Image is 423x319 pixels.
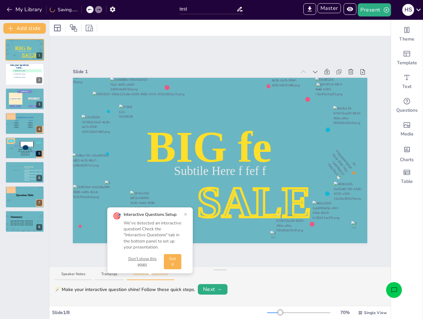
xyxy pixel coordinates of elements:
div: 🎯 [113,212,121,221]
div: Resize presentation [84,23,94,33]
button: Interactive Questions [127,272,174,280]
span: B [13,73,14,74]
span: Image-focused Slide – full-screen image with small space for caption/quote. [18,148,32,155]
div: h s [402,4,414,16]
div: Slide 1 [73,68,296,75]
span: Table [401,178,413,185]
div: 4 [5,112,44,134]
span: Position [70,24,77,32]
button: × [184,212,187,217]
div: Get real-time input from your audience [391,94,423,117]
span: C [13,76,14,78]
button: My Library [5,4,45,15]
div: 70 % [337,309,353,316]
button: Present [358,3,391,16]
div: Add charts and graphs [391,141,423,165]
div: Add ready made slides [391,46,423,70]
span: [GEOGRAPHIC_DATA] [13,70,41,72]
input: Insert title [180,4,237,14]
div: 6 [5,161,44,183]
div: 2 [36,77,42,83]
span: Text [402,83,411,90]
div: 7 [5,186,44,208]
span: Media [401,131,413,137]
div: 🪄 Make your interactive question shine! Follow these quick steps. [55,286,195,293]
div: 5 [36,151,42,157]
span: Preview Presentation [344,3,358,16]
div: Add images, graphics, shapes or video [391,117,423,141]
button: Master [317,3,341,13]
div: Interactive Questions Setup [124,212,181,217]
span: SALE [197,178,311,226]
div: 1 [5,39,44,61]
button: Got it [164,254,181,269]
button: Transcript [95,272,124,280]
span: Theme [399,36,414,43]
div: 6 [36,175,42,181]
button: Next → [198,284,227,295]
div: We've detected an interactive question! Check the "Interactive Questions" tab in the bottom panel... [124,220,181,250]
span: [GEOGRAPHIC_DATA] [13,73,41,75]
span: Ask your question here... [10,64,29,70]
span: Questions [396,107,418,114]
div: Add text boxes [391,70,423,94]
div: 5 [5,137,44,159]
div: 4 [36,126,42,132]
button: h s [402,3,414,16]
div: 3 [5,88,44,110]
div: 8 [5,211,44,232]
span: Template [397,60,417,66]
button: Open assistant chat [386,282,402,298]
span: Single View [364,310,387,316]
div: 3 [36,101,42,108]
button: Don't show this again [124,256,161,267]
span: Export to PowerPoint [303,3,316,16]
span: Enter Master Mode [317,3,344,16]
div: 8 [36,224,42,230]
span: A [13,70,14,71]
span: [GEOGRAPHIC_DATA] [13,76,41,78]
span: space for teacher’s summary or final message. [11,224,33,226]
span: BIG fe [15,45,32,51]
span: Charts [400,157,414,163]
span: BIG fe [147,123,272,171]
button: Add slide [3,23,46,34]
div: 2 [5,63,44,85]
div: Layout [52,23,63,33]
div: Slide 1 / 8 [52,309,267,316]
button: Speaker Notes [55,272,92,280]
div: 7 [36,200,42,206]
div: 1 [36,52,42,59]
div: Add a table [391,165,423,188]
div: Saving...... [50,6,77,13]
span: SALE [22,52,37,58]
div: Change the overall theme [391,22,423,46]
